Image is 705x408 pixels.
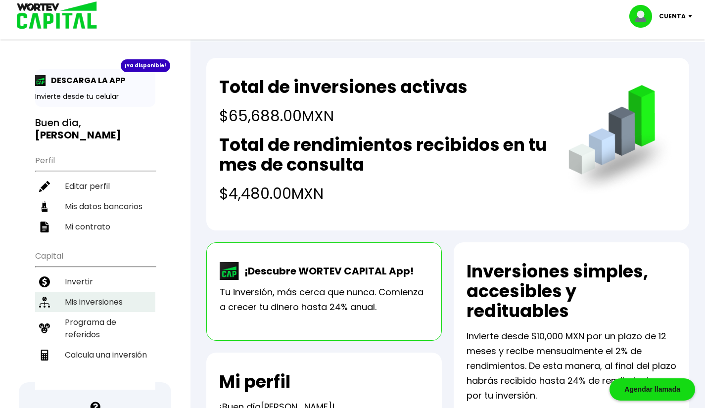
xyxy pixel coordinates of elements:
p: Tu inversión, más cerca que nunca. Comienza a crecer tu dinero hasta 24% anual. [220,285,428,315]
h2: Mi perfil [219,372,290,392]
ul: Perfil [35,149,155,237]
img: editar-icon.952d3147.svg [39,181,50,192]
h2: Inversiones simples, accesibles y redituables [467,262,676,321]
img: datos-icon.10cf9172.svg [39,201,50,212]
img: inversiones-icon.6695dc30.svg [39,297,50,308]
h4: $65,688.00 MXN [219,105,468,127]
a: Mis inversiones [35,292,155,312]
h4: $4,480.00 MXN [219,182,549,205]
p: Invierte desde $10,000 MXN por un plazo de 12 meses y recibe mensualmente el 2% de rendimientos. ... [467,329,676,403]
img: contrato-icon.f2db500c.svg [39,222,50,232]
h2: Total de rendimientos recibidos en tu mes de consulta [219,135,549,175]
div: ¡Ya disponible! [121,59,170,72]
p: Invierte desde tu celular [35,91,155,102]
h3: Buen día, [35,117,155,141]
p: Cuenta [659,9,686,24]
a: Editar perfil [35,176,155,196]
img: calculadora-icon.17d418c4.svg [39,350,50,361]
a: Mis datos bancarios [35,196,155,217]
a: Calcula una inversión [35,345,155,365]
img: icon-down [686,15,699,18]
div: Agendar llamada [610,378,695,401]
img: wortev-capital-app-icon [220,262,239,280]
h2: Total de inversiones activas [219,77,468,97]
ul: Capital [35,245,155,390]
p: ¡Descubre WORTEV CAPITAL App! [239,264,414,278]
p: DESCARGA LA APP [46,74,125,87]
img: profile-image [629,5,659,28]
img: app-icon [35,75,46,86]
img: invertir-icon.b3b967d7.svg [39,276,50,287]
img: recomiendanos-icon.9b8e9327.svg [39,323,50,334]
img: grafica.516fef24.png [564,85,676,197]
a: Programa de referidos [35,312,155,345]
a: Mi contrato [35,217,155,237]
a: Invertir [35,272,155,292]
b: [PERSON_NAME] [35,128,121,142]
